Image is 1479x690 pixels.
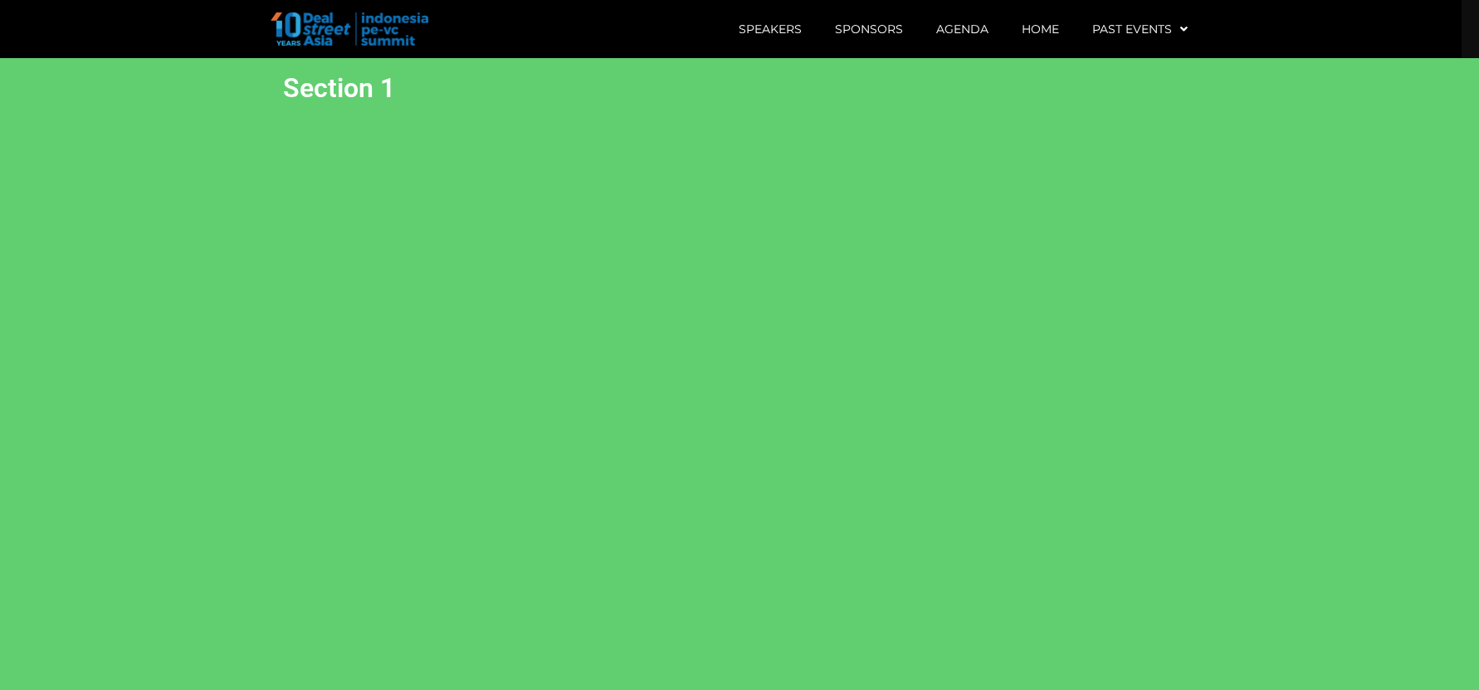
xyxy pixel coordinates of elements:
a: Agenda [920,10,1005,48]
a: Speakers [722,10,818,48]
a: Past Events [1076,10,1204,48]
a: Home [1005,10,1076,48]
a: Sponsors [818,10,920,48]
h2: Section 1 [283,75,731,101]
